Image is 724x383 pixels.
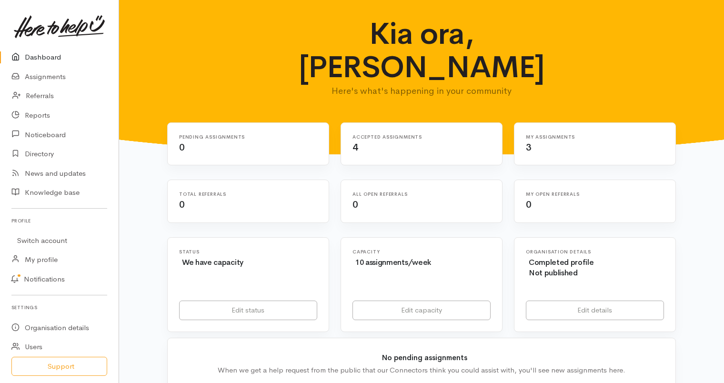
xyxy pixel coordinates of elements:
[526,249,664,254] h6: Organisation Details
[179,301,317,320] a: Edit status
[179,141,185,153] span: 0
[352,199,358,211] span: 0
[282,84,562,98] p: Here's what's happening in your community
[526,191,653,197] h6: My open referrals
[182,257,243,267] span: We have capacity
[179,199,185,211] span: 0
[529,257,594,267] span: Completed profile
[526,199,532,211] span: 0
[526,141,532,153] span: 3
[355,257,431,267] span: 10 assignments/week
[352,301,491,320] a: Edit capacity
[529,268,578,278] span: Not published
[179,191,306,197] h6: Total referrals
[179,249,317,254] h6: Status
[179,134,306,140] h6: Pending assignments
[526,134,653,140] h6: My assignments
[11,214,107,227] h6: Profile
[352,141,358,153] span: 4
[352,191,479,197] h6: All open referrals
[382,353,467,362] b: No pending assignments
[11,357,107,376] button: Support
[352,249,491,254] h6: Capacity
[282,17,562,84] h1: Kia ora, [PERSON_NAME]
[526,301,664,320] a: Edit details
[182,365,661,376] div: When we get a help request from the public that our Connectors think you could assist with, you'l...
[11,301,107,314] h6: Settings
[352,134,479,140] h6: Accepted assignments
